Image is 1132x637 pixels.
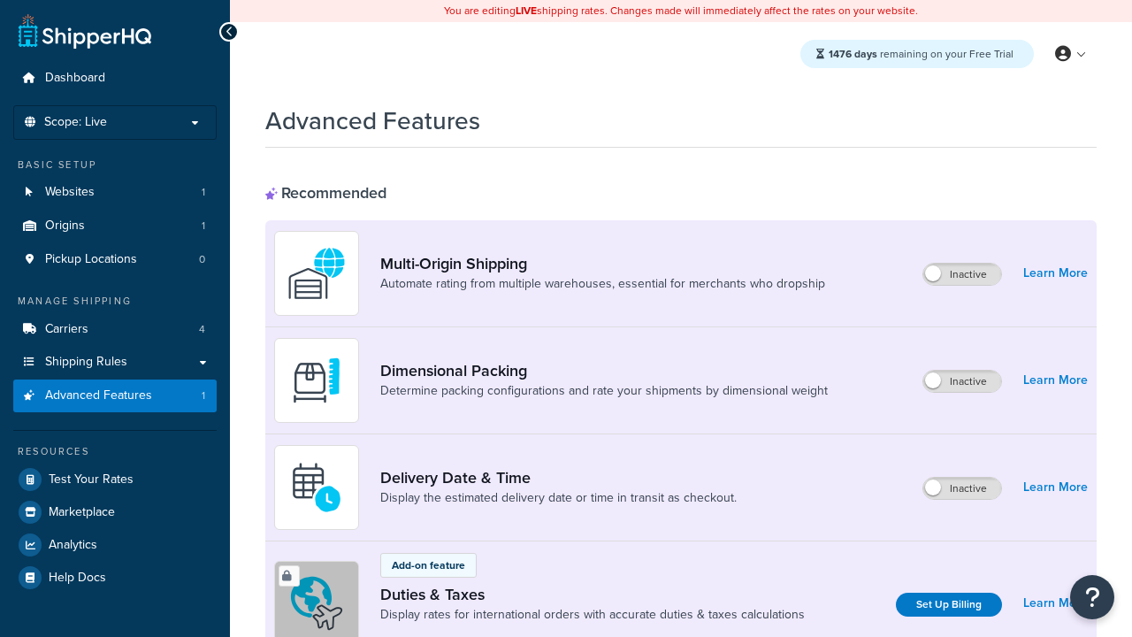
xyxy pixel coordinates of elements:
[45,252,137,267] span: Pickup Locations
[13,380,217,412] li: Advanced Features
[380,361,828,380] a: Dimensional Packing
[49,538,97,553] span: Analytics
[199,252,205,267] span: 0
[45,322,88,337] span: Carriers
[13,157,217,173] div: Basic Setup
[202,185,205,200] span: 1
[44,115,107,130] span: Scope: Live
[202,219,205,234] span: 1
[265,104,480,138] h1: Advanced Features
[13,313,217,346] li: Carriers
[923,478,1001,499] label: Inactive
[13,562,217,594] a: Help Docs
[380,468,737,487] a: Delivery Date & Time
[923,371,1001,392] label: Inactive
[1023,591,1088,616] a: Learn More
[45,71,105,86] span: Dashboard
[13,313,217,346] a: Carriers4
[45,185,95,200] span: Websites
[829,46,877,62] strong: 1476 days
[380,489,737,507] a: Display the estimated delivery date or time in transit as checkout.
[13,176,217,209] li: Websites
[286,349,348,411] img: DTVBYsAAAAAASUVORK5CYII=
[516,3,537,19] b: LIVE
[13,444,217,459] div: Resources
[13,380,217,412] a: Advanced Features1
[13,294,217,309] div: Manage Shipping
[380,585,805,604] a: Duties & Taxes
[49,505,115,520] span: Marketplace
[202,388,205,403] span: 1
[45,355,127,370] span: Shipping Rules
[49,472,134,487] span: Test Your Rates
[1023,368,1088,393] a: Learn More
[199,322,205,337] span: 4
[1023,261,1088,286] a: Learn More
[392,557,465,573] p: Add-on feature
[13,243,217,276] a: Pickup Locations0
[896,593,1002,617] a: Set Up Billing
[380,382,828,400] a: Determine packing configurations and rate your shipments by dimensional weight
[13,529,217,561] a: Analytics
[45,219,85,234] span: Origins
[380,254,825,273] a: Multi-Origin Shipping
[13,210,217,242] li: Origins
[1023,475,1088,500] a: Learn More
[380,606,805,624] a: Display rates for international orders with accurate duties & taxes calculations
[1070,575,1114,619] button: Open Resource Center
[13,176,217,209] a: Websites1
[49,571,106,586] span: Help Docs
[13,464,217,495] a: Test Your Rates
[45,388,152,403] span: Advanced Features
[13,62,217,95] a: Dashboard
[923,264,1001,285] label: Inactive
[380,275,825,293] a: Automate rating from multiple warehouses, essential for merchants who dropship
[286,242,348,304] img: WatD5o0RtDAAAAAElFTkSuQmCC
[13,496,217,528] a: Marketplace
[13,243,217,276] li: Pickup Locations
[13,346,217,379] a: Shipping Rules
[265,183,386,203] div: Recommended
[286,457,348,518] img: gfkeb5ejjkALwAAAABJRU5ErkJggg==
[13,210,217,242] a: Origins1
[829,46,1013,62] span: remaining on your Free Trial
